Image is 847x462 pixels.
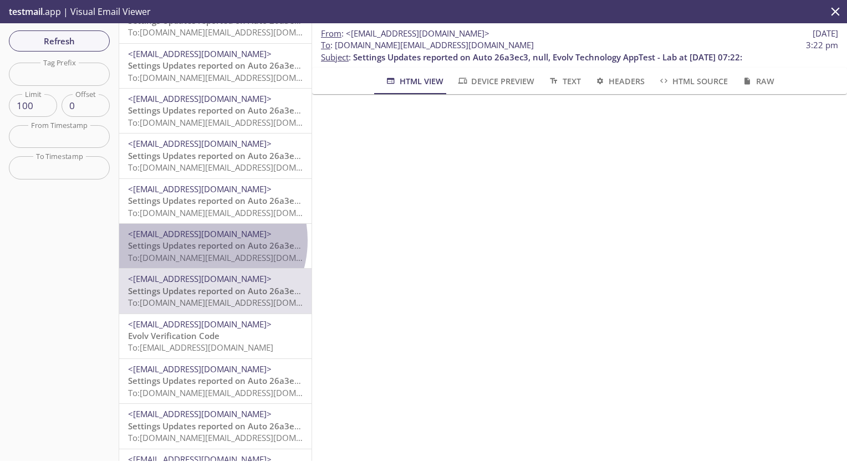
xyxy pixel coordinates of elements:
div: <[EMAIL_ADDRESS][DOMAIN_NAME]>Settings Updates reported on Auto 26a3ec3, null, Evolv Technology A... [119,44,312,88]
p: : [321,39,838,63]
span: To: [DOMAIN_NAME][EMAIL_ADDRESS][DOMAIN_NAME] [128,252,339,263]
span: Device Preview [457,74,534,88]
span: Settings Updates reported on Auto 26a3ec3, null, Evolv Technology AppTest - Lab at [DATE] 07:22: [128,15,517,26]
div: <[EMAIL_ADDRESS][DOMAIN_NAME]>Settings Updates reported on Auto 26a3ec3, null, Evolv Technology A... [119,269,312,313]
span: <[EMAIL_ADDRESS][DOMAIN_NAME]> [128,93,272,104]
span: testmail [9,6,43,18]
div: <[EMAIL_ADDRESS][DOMAIN_NAME]>Settings Updates reported on Auto 26a3ec3, null, Evolv Technology A... [119,359,312,403]
span: <[EMAIL_ADDRESS][DOMAIN_NAME]> [128,48,272,59]
span: Settings Updates reported on Auto 26a3ec3, null, Evolv Technology AppTest - Lab at [DATE] 07:22: [128,105,517,116]
span: Settings Updates reported on Auto 26a3ec3, null, Evolv Technology AppTest - Lab at [DATE] 07:19: [128,420,517,432]
span: Refresh [18,34,101,48]
span: Settings Updates reported on Auto 26a3ec3, null, Evolv Technology AppTest - Lab at [DATE] 07:22: [128,285,517,296]
span: <[EMAIL_ADDRESS][DOMAIN_NAME]> [128,228,272,239]
span: To: [EMAIL_ADDRESS][DOMAIN_NAME] [128,342,273,353]
span: HTML Source [658,74,728,88]
span: Settings Updates reported on Auto 26a3ec3, null, Evolv Technology AppTest - Lab at [DATE] 07:19: [128,375,517,386]
span: Settings Updates reported on Auto 26a3ec3, null, Evolv Technology AppTest - Lab at [DATE] 07:22: [353,52,742,63]
span: To [321,39,330,50]
span: [DATE] [813,28,838,39]
div: <[EMAIL_ADDRESS][DOMAIN_NAME]>Settings Updates reported on Auto 26a3ec3, null, Evolv Technology A... [119,134,312,178]
div: <[EMAIL_ADDRESS][DOMAIN_NAME]>Settings Updates reported on Auto 26a3ec3, null, Evolv Technology A... [119,404,312,448]
div: <[EMAIL_ADDRESS][DOMAIN_NAME]>Settings Updates reported on Auto 26a3ec3, null, Evolv Technology A... [119,89,312,133]
span: Settings Updates reported on Auto 26a3ec3, null, Evolv Technology AppTest - Lab at [DATE] 07:22: [128,195,517,206]
span: To: [DOMAIN_NAME][EMAIL_ADDRESS][DOMAIN_NAME] [128,72,339,83]
span: Settings Updates reported on Auto 26a3ec3, null, Evolv Technology AppTest - Lab at [DATE] 07:22: [128,240,517,251]
span: To: [DOMAIN_NAME][EMAIL_ADDRESS][DOMAIN_NAME] [128,162,339,173]
span: Settings Updates reported on Auto 26a3ec3, null, Evolv Technology AppTest - Lab at [DATE] 07:22: [128,60,517,71]
span: : [321,28,489,39]
span: <[EMAIL_ADDRESS][DOMAIN_NAME]> [128,273,272,284]
span: <[EMAIL_ADDRESS][DOMAIN_NAME]> [128,319,272,330]
span: HTML View [385,74,443,88]
span: To: [DOMAIN_NAME][EMAIL_ADDRESS][DOMAIN_NAME] [128,27,339,38]
span: Text [548,74,580,88]
span: 3:22 pm [806,39,838,51]
div: <[EMAIL_ADDRESS][DOMAIN_NAME]>Settings Updates reported on Auto 26a3ec3, null, Evolv Technology A... [119,224,312,268]
span: From [321,28,341,39]
button: Refresh [9,30,110,52]
span: To: [DOMAIN_NAME][EMAIL_ADDRESS][DOMAIN_NAME] [128,387,339,398]
span: Subject [321,52,349,63]
span: <[EMAIL_ADDRESS][DOMAIN_NAME]> [128,138,272,149]
span: To: [DOMAIN_NAME][EMAIL_ADDRESS][DOMAIN_NAME] [128,207,339,218]
span: Headers [594,74,645,88]
span: <[EMAIL_ADDRESS][DOMAIN_NAME]> [346,28,489,39]
span: <[EMAIL_ADDRESS][DOMAIN_NAME]> [128,363,272,374]
span: : [DOMAIN_NAME][EMAIL_ADDRESS][DOMAIN_NAME] [321,39,534,51]
span: Raw [741,74,774,88]
div: <[EMAIL_ADDRESS][DOMAIN_NAME]>Evolv Verification CodeTo:[EMAIL_ADDRESS][DOMAIN_NAME] [119,314,312,358]
div: <[EMAIL_ADDRESS][DOMAIN_NAME]>Settings Updates reported on Auto 26a3ec3, null, Evolv Technology A... [119,179,312,223]
span: <[EMAIL_ADDRESS][DOMAIN_NAME]> [128,408,272,419]
span: <[EMAIL_ADDRESS][DOMAIN_NAME]> [128,183,272,194]
span: To: [DOMAIN_NAME][EMAIL_ADDRESS][DOMAIN_NAME] [128,117,339,128]
span: To: [DOMAIN_NAME][EMAIL_ADDRESS][DOMAIN_NAME] [128,432,339,443]
span: Evolv Verification Code [128,330,220,341]
span: Settings Updates reported on Auto 26a3ec3, null, Evolv Technology AppTest - Lab at [DATE] 07:22: [128,150,517,161]
span: To: [DOMAIN_NAME][EMAIL_ADDRESS][DOMAIN_NAME] [128,297,339,308]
